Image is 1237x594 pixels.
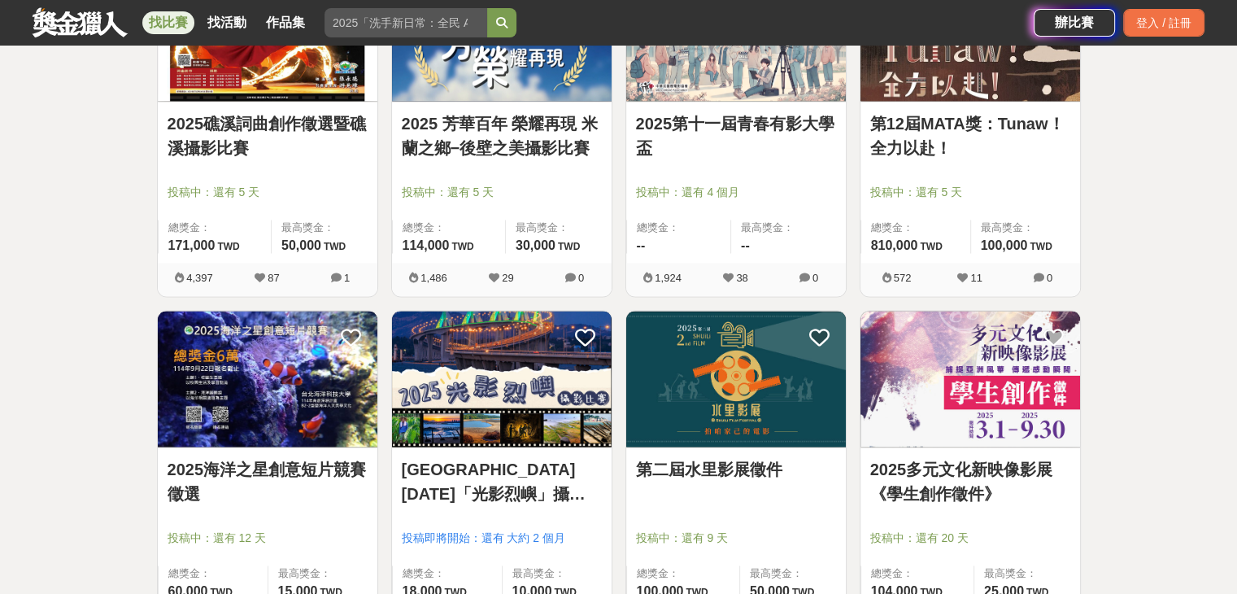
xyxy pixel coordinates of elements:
[168,184,368,201] span: 投稿中：還有 5 天
[512,566,602,582] span: 最高獎金：
[1123,9,1204,37] div: 登入 / 註冊
[281,238,321,252] span: 50,000
[403,238,450,252] span: 114,000
[894,272,912,284] span: 572
[217,241,239,252] span: TWD
[860,311,1080,447] img: Cover Image
[736,272,747,284] span: 38
[259,11,311,34] a: 作品集
[168,238,216,252] span: 171,000
[516,220,602,236] span: 最高獎金：
[981,220,1070,236] span: 最高獎金：
[278,566,368,582] span: 最高獎金：
[392,311,612,447] img: Cover Image
[158,311,377,447] img: Cover Image
[168,566,258,582] span: 總獎金：
[186,272,213,284] span: 4,397
[201,11,253,34] a: 找活動
[402,530,602,547] span: 投稿即將開始：還有 大約 2 個月
[984,566,1070,582] span: 最高獎金：
[403,566,492,582] span: 總獎金：
[637,220,721,236] span: 總獎金：
[637,566,730,582] span: 總獎金：
[636,530,836,547] span: 投稿中：還有 9 天
[402,457,602,506] a: [GEOGRAPHIC_DATA][DATE]「光影烈嶼」攝影比賽
[168,111,368,160] a: 2025礁溪詞曲創作徵選暨礁溪攝影比賽
[502,272,513,284] span: 29
[750,566,836,582] span: 最高獎金：
[871,220,960,236] span: 總獎金：
[655,272,682,284] span: 1,924
[268,272,279,284] span: 87
[142,11,194,34] a: 找比賽
[324,8,487,37] input: 2025「洗手新日常：全民 ALL IN」洗手歌全台徵選
[626,311,846,447] img: Cover Image
[812,272,818,284] span: 0
[402,111,602,160] a: 2025 芳華百年 榮耀再現 米蘭之鄉−後壁之美攝影比賽
[1034,9,1115,37] a: 辦比賽
[281,220,368,236] span: 最高獎金：
[981,238,1028,252] span: 100,000
[420,272,447,284] span: 1,486
[168,457,368,506] a: 2025海洋之星創意短片競賽徵選
[637,238,646,252] span: --
[870,530,1070,547] span: 投稿中：還有 20 天
[1030,241,1052,252] span: TWD
[741,238,750,252] span: --
[636,184,836,201] span: 投稿中：還有 4 個月
[870,111,1070,160] a: 第12屆MATA獎：Tunaw！全力以赴！
[870,184,1070,201] span: 投稿中：還有 5 天
[403,220,495,236] span: 總獎金：
[970,272,982,284] span: 11
[516,238,555,252] span: 30,000
[578,272,584,284] span: 0
[741,220,836,236] span: 最高獎金：
[636,111,836,160] a: 2025第十一屆青春有影大學盃
[558,241,580,252] span: TWD
[451,241,473,252] span: TWD
[168,530,368,547] span: 投稿中：還有 12 天
[920,241,942,252] span: TWD
[1047,272,1052,284] span: 0
[168,220,261,236] span: 總獎金：
[324,241,346,252] span: TWD
[871,238,918,252] span: 810,000
[402,184,602,201] span: 投稿中：還有 5 天
[344,272,350,284] span: 1
[871,566,964,582] span: 總獎金：
[636,457,836,482] a: 第二屆水里影展徵件
[870,457,1070,506] a: 2025多元文化新映像影展《學生創作徵件》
